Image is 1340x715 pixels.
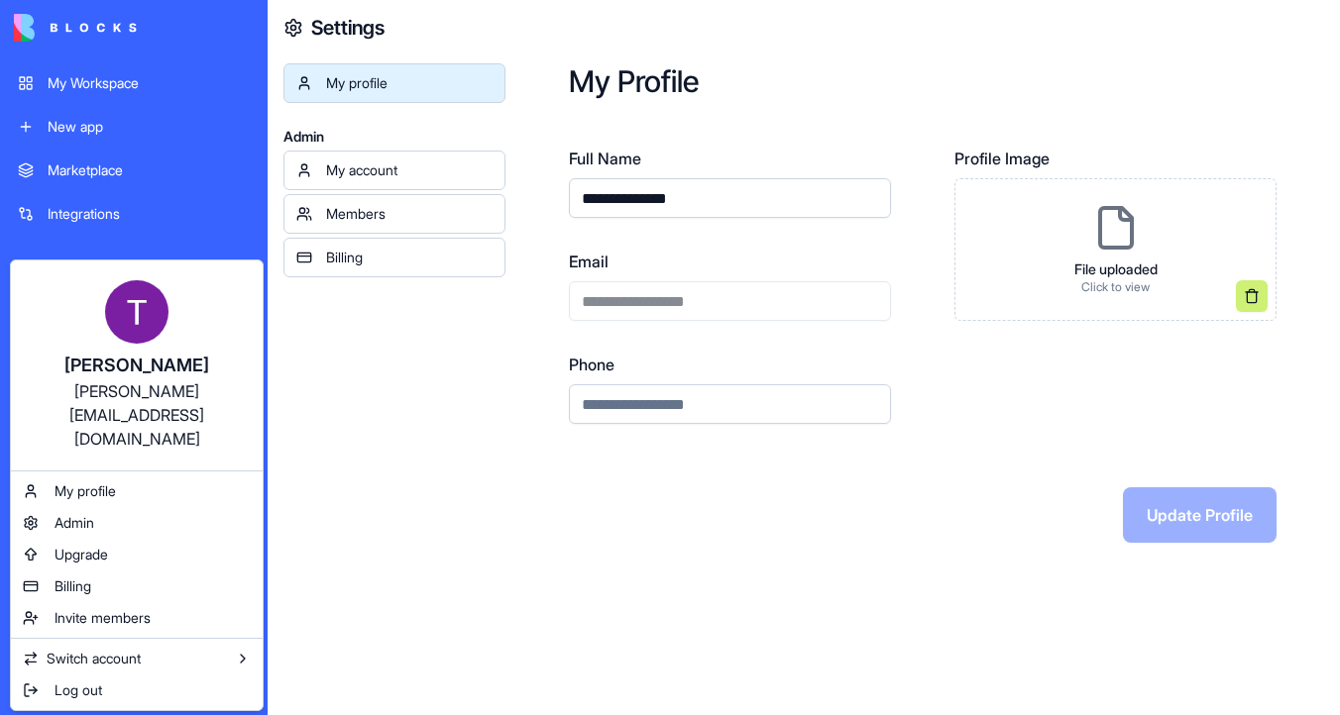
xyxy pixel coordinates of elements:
img: ACg8ocLhaNlKAA6FSUo6IP21y1zBA1rqM8dOWrmJjpMiqv42KEYx-A=s96-c [105,280,168,344]
span: Log out [55,680,102,700]
span: My profile [55,481,116,501]
div: [PERSON_NAME][EMAIL_ADDRESS][DOMAIN_NAME] [31,379,243,451]
a: Admin [15,507,259,539]
span: Recent [6,265,262,281]
span: Invite members [55,608,151,628]
a: Billing [15,570,259,602]
span: Switch account [47,649,141,668]
a: My profile [15,475,259,507]
span: Billing [55,576,91,596]
a: Upgrade [15,539,259,570]
a: Invite members [15,602,259,634]
span: Admin [55,513,94,533]
a: [PERSON_NAME][PERSON_NAME][EMAIL_ADDRESS][DOMAIN_NAME] [15,264,259,466]
div: [PERSON_NAME] [31,352,243,379]
span: Upgrade [55,545,108,564]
